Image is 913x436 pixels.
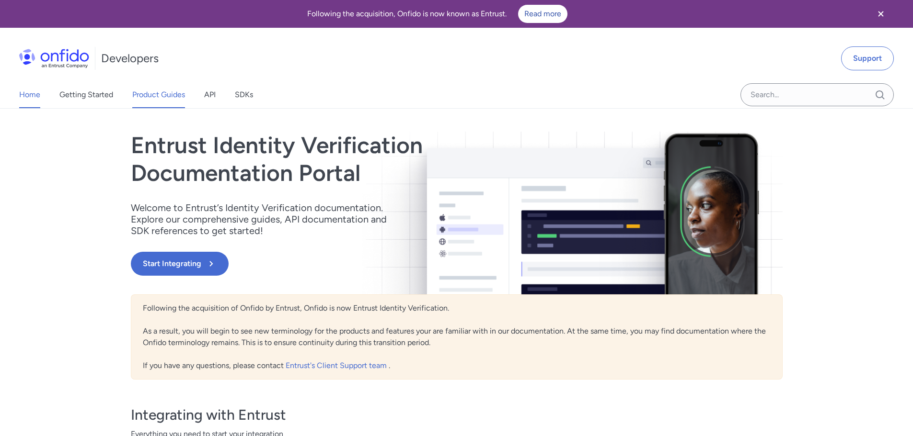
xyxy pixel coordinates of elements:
[131,132,587,187] h1: Entrust Identity Verification Documentation Portal
[875,8,887,20] svg: Close banner
[131,405,783,425] h3: Integrating with Entrust
[131,202,399,236] p: Welcome to Entrust’s Identity Verification documentation. Explore our comprehensive guides, API d...
[59,81,113,108] a: Getting Started
[863,2,899,26] button: Close banner
[131,294,783,380] div: Following the acquisition of Onfido by Entrust, Onfido is now Entrust Identity Verification. As a...
[740,83,894,106] input: Onfido search input field
[12,5,863,23] div: Following the acquisition, Onfido is now known as Entrust.
[19,81,40,108] a: Home
[19,49,89,68] img: Onfido Logo
[841,46,894,70] a: Support
[131,252,229,276] button: Start Integrating
[235,81,253,108] a: SDKs
[101,51,159,66] h1: Developers
[131,252,587,276] a: Start Integrating
[518,5,567,23] a: Read more
[204,81,216,108] a: API
[132,81,185,108] a: Product Guides
[286,361,389,370] a: Entrust's Client Support team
